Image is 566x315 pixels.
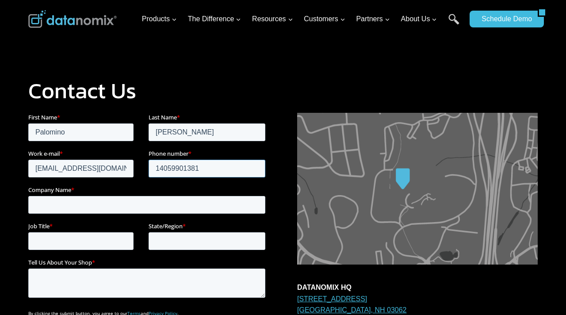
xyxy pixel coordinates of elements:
[304,13,345,25] span: Customers
[356,13,390,25] span: Partners
[297,295,406,314] a: [STREET_ADDRESS][GEOGRAPHIC_DATA], NH 03062
[28,10,117,28] img: Datanomix
[401,13,437,25] span: About Us
[188,13,241,25] span: The Difference
[448,14,459,34] a: Search
[99,197,112,204] a: Terms
[297,284,352,291] strong: DATANOMIX HQ
[120,197,149,204] a: Privacy Policy
[28,80,538,102] h1: Contact Us
[138,5,466,34] nav: Primary Navigation
[470,11,538,27] a: Schedule Demo
[252,13,293,25] span: Resources
[142,13,177,25] span: Products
